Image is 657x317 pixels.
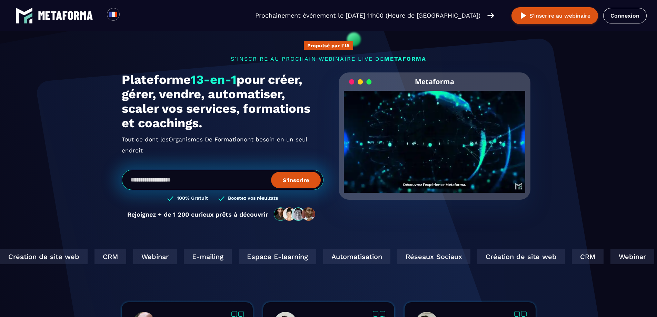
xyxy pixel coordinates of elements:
img: fr [109,10,118,19]
h2: Tout ce dont les ont besoin en un seul endroit [122,134,323,156]
div: CRM [91,249,123,264]
p: Propulsé par l'IA [307,43,350,48]
img: arrow-right [487,12,494,19]
h2: Metaforma [415,72,454,91]
p: Rejoignez + de 1 200 curieux prêts à découvrir [127,211,268,218]
img: logo [38,11,93,20]
img: checked [218,195,225,202]
h1: Plateforme pour créer, gérer, vendre, automatiser, scaler vos services, formations et coachings. [122,72,323,130]
div: Automatisation [320,249,387,264]
div: E-mailing [181,249,229,264]
img: community-people [272,207,318,221]
span: METAFORMA [384,56,426,62]
div: Webinar [130,249,174,264]
video: Your browser does not support the video tag. [344,91,526,181]
p: Prochainement événement le [DATE] 11h00 (Heure de [GEOGRAPHIC_DATA]) [255,11,480,20]
a: Connexion [603,8,647,23]
div: Search for option [120,8,137,23]
div: Création de site web [474,249,562,264]
div: Espace E-learning [236,249,313,264]
div: CRM [569,249,600,264]
input: Search for option [126,11,131,20]
div: Réseaux Sociaux [394,249,467,264]
p: s'inscrire au prochain webinaire live de [122,56,536,62]
span: Organismes De Formation [169,134,244,145]
button: S’inscrire au webinaire [511,7,598,24]
button: S’inscrire [271,172,321,188]
img: play [519,11,528,20]
img: checked [167,195,173,202]
h3: 100% Gratuit [177,195,208,202]
img: logo [16,7,33,24]
span: 13-en-1 [191,72,237,87]
h3: Boostez vos résultats [228,195,278,202]
div: Webinar [607,249,651,264]
img: loading [349,79,372,85]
